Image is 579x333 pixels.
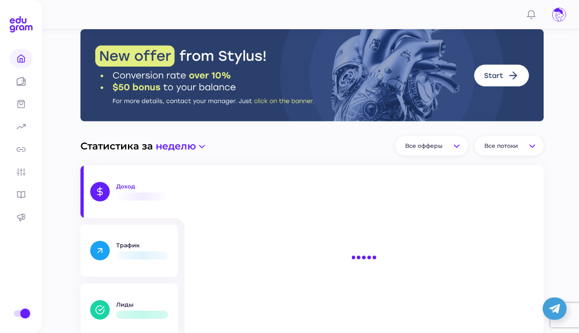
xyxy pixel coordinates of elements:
p: Доход [116,183,168,190]
p: Трафик [116,242,168,249]
span: Все потоки [484,142,518,149]
span: неделю [156,140,196,152]
span: Все офферы [405,142,442,149]
button: Трафик [80,225,178,277]
img: Stylus Banner [80,29,544,121]
p: Лиды [116,301,168,308]
div: Статистика за [80,136,544,156]
button: Доход [80,165,178,218]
